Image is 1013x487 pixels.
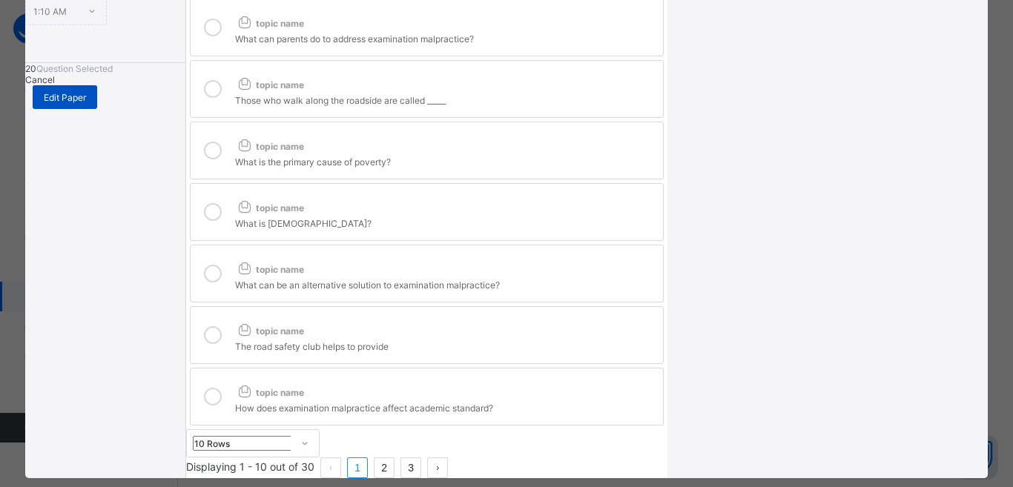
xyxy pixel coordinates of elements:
[235,264,304,275] span: topic name
[235,214,656,229] div: What is [DEMOGRAPHIC_DATA]?
[36,63,113,74] span: Question Selected
[235,276,656,291] div: What can be an alternative solution to examination malpractice?
[347,457,368,478] li: 1
[401,458,420,477] a: 3
[235,18,304,29] span: topic name
[25,63,36,74] span: 20
[25,74,55,85] span: Cancel
[194,438,292,449] div: 10 Rows
[235,325,304,337] span: topic name
[235,141,304,152] span: topic name
[348,458,367,477] a: 1
[235,30,656,44] div: What can parents do to address examination malpractice?
[235,387,304,398] span: topic name
[320,457,341,478] button: prev page
[235,91,656,106] div: Those who walk along the roadside are called _____
[374,458,394,477] a: 2
[186,457,314,478] li: Displaying 1 - 10 out of 30
[235,153,656,168] div: What is the primary cause of poverty?
[400,457,421,478] li: 3
[235,337,656,352] div: The road safety club helps to provide
[235,202,304,213] span: topic name
[320,457,341,478] li: 上一页
[374,457,395,478] li: 2
[427,457,448,478] li: 下一页
[235,399,656,414] div: How does examination malpractice affect academic standard?
[44,92,86,103] span: Edit Paper
[235,79,304,90] span: topic name
[427,457,448,478] button: next page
